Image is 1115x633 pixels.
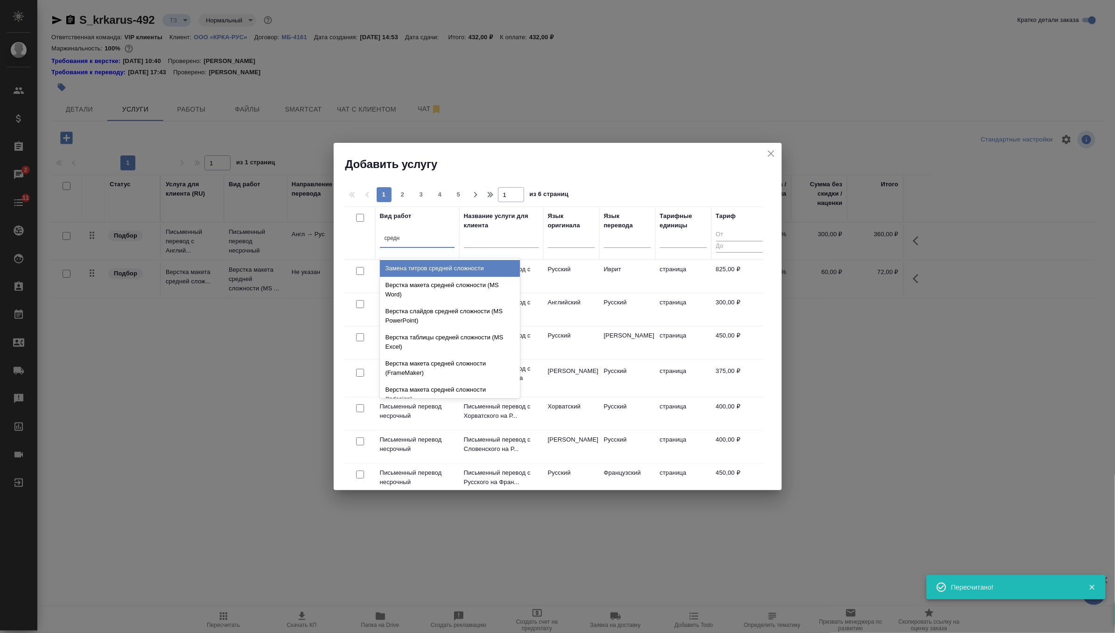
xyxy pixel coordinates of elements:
[543,326,599,359] td: Русский
[1082,583,1101,591] button: Закрыть
[655,362,711,394] td: страница
[451,190,466,199] span: 5
[543,362,599,394] td: [PERSON_NAME]
[380,211,412,221] div: Вид работ
[711,326,767,359] td: 450,00 ₽
[433,190,448,199] span: 4
[380,435,455,454] p: Письменный перевод несрочный
[414,190,429,199] span: 3
[464,211,539,230] div: Название услуги для клиента
[599,362,655,394] td: Русский
[380,329,520,355] div: Верстка таблицы средней сложности (MS Excel)
[951,583,1074,592] div: Пересчитано!
[599,397,655,430] td: Русский
[433,187,448,202] button: 4
[414,187,429,202] button: 3
[604,211,651,230] div: Язык перевода
[655,397,711,430] td: страница
[380,381,520,408] div: Верстка макета средней сложности (Indesign)
[380,260,520,277] div: Замена титров средней сложности
[530,189,569,202] span: из 6 страниц
[711,430,767,463] td: 400,00 ₽
[380,303,520,329] div: Верстка слайдов средней сложности (MS PowerPoint)
[380,468,455,487] p: Письменный перевод несрочный
[711,293,767,326] td: 300,00 ₽
[543,430,599,463] td: [PERSON_NAME]
[655,326,711,359] td: страница
[543,464,599,496] td: Русский
[711,397,767,430] td: 400,00 ₽
[716,241,763,253] input: До
[395,187,410,202] button: 2
[599,430,655,463] td: Русский
[548,211,595,230] div: Язык оригинала
[464,435,539,454] p: Письменный перевод с Словенского на Р...
[711,260,767,293] td: 825,00 ₽
[464,402,539,421] p: Письменный перевод с Хорватского на Р...
[711,464,767,496] td: 450,00 ₽
[599,293,655,326] td: Русский
[345,157,782,172] h2: Добавить услугу
[655,293,711,326] td: страница
[380,277,520,303] div: Верстка макета средней сложности (MS Word)
[660,211,707,230] div: Тарифные единицы
[464,468,539,487] p: Письменный перевод с Русского на Фран...
[543,260,599,293] td: Русский
[711,362,767,394] td: 375,00 ₽
[599,464,655,496] td: Французский
[655,464,711,496] td: страница
[716,229,763,241] input: От
[395,190,410,199] span: 2
[543,293,599,326] td: Английский
[380,402,455,421] p: Письменный перевод несрочный
[764,147,778,161] button: close
[655,430,711,463] td: страница
[543,397,599,430] td: Хорватский
[599,260,655,293] td: Иврит
[599,326,655,359] td: [PERSON_NAME]
[655,260,711,293] td: страница
[451,187,466,202] button: 5
[716,211,736,221] div: Тариф
[380,355,520,381] div: Верстка макета средней сложности (FrameMaker)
